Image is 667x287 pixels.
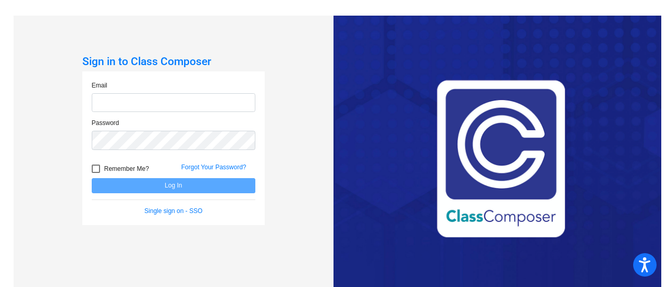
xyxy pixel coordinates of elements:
[92,118,119,128] label: Password
[82,55,265,68] h3: Sign in to Class Composer
[92,81,107,90] label: Email
[104,163,149,175] span: Remember Me?
[144,207,202,215] a: Single sign on - SSO
[181,164,246,171] a: Forgot Your Password?
[92,178,255,193] button: Log In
